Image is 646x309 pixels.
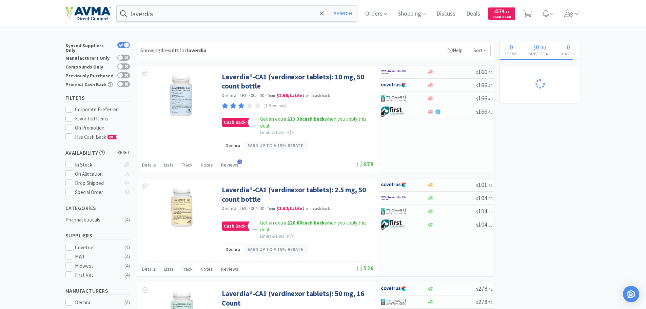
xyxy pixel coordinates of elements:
[260,233,293,239] span: Limits & Details
[75,124,130,132] div: On Promotion
[487,96,492,101] span: . 40
[487,196,492,201] span: . 00
[75,262,117,270] div: Midwest
[124,271,130,279] div: ( 4 )
[287,116,325,122] strong: cash back
[381,67,406,77] img: f6b2451649754179b5b4e0c70c3f7cb0_2.png
[476,181,492,189] span: 101
[476,68,492,76] span: 166
[476,298,492,306] span: 278
[108,135,115,139] span: CB
[464,11,483,17] a: Deals
[381,193,406,203] img: f6b2451649754179b5b4e0c70c3f7cb0_2.png
[260,130,293,135] span: Limits & Details
[567,43,570,51] span: 0
[494,9,496,14] span: $
[179,47,207,54] span: for
[222,92,237,98] a: Dechra
[476,70,478,75] span: $
[487,287,492,292] span: . 72
[287,219,302,226] span: $20.80
[237,205,239,211] span: ·
[75,244,117,252] div: Covetrus
[476,285,492,292] span: 278
[556,51,581,57] h4: Carts
[159,72,203,116] img: cca4ca3caaeb44ada62722fb57b0519f_358621.png
[470,45,491,56] span: Sort
[268,93,275,98] span: from
[124,244,130,252] div: ( 4 )
[65,42,114,53] div: Synced Suppliers Only
[476,94,492,102] span: 166
[504,9,509,14] span: . 76
[444,45,466,56] p: Help
[222,185,372,204] a: Laverdia®-CA1 (verdinexor tablets): 2.5 mg, 50 count bottle
[381,297,406,307] img: 4dd14cff54a648ac9e977f0c5da9bc2e_5.png
[187,47,207,54] strong: laverdia
[182,266,193,272] span: Track
[65,72,114,78] div: Previously Purchased
[487,300,492,305] span: . 72
[476,223,478,228] span: $
[533,44,536,51] span: $
[476,220,492,228] span: 104
[75,105,130,114] div: Corporate Preferred
[124,298,130,307] div: ( 4 )
[65,149,130,157] h5: Availability
[65,94,130,102] h5: Filters
[487,110,492,115] span: . 40
[182,162,193,168] span: Track
[75,161,120,169] div: In Stock
[536,43,539,51] span: 0
[75,134,117,140] span: Has Cash Back
[276,205,305,211] strong: $1.62 / tablet
[476,83,478,88] span: $
[124,262,130,270] div: ( 4 )
[287,219,325,226] strong: cash back
[476,81,492,89] span: 166
[276,92,305,98] strong: $2.66 / tablet
[523,44,556,51] div: .
[329,6,357,21] button: Search
[476,110,478,115] span: $
[476,183,478,188] span: $
[494,8,509,14] span: 574
[65,81,114,87] div: Price w/ Cash Back
[237,159,242,164] span: 1
[65,204,130,212] h5: Categories
[487,183,492,188] span: . 92
[356,160,374,168] span: 679
[265,92,267,98] span: ·
[237,92,239,98] span: ·
[381,180,406,190] img: 77fca1acd8b6420a9015268ca798ef17_1.png
[65,232,130,239] h5: Suppliers
[124,253,130,261] div: ( 4 )
[541,44,546,51] span: 00
[381,206,406,216] img: 4dd14cff54a648ac9e977f0c5da9bc2e_5.png
[500,51,523,57] h4: Items
[487,223,492,228] span: . 00
[260,116,367,129] span: Get an extra when you apply this deal
[487,70,492,75] span: . 40
[523,51,556,57] h4: Subtotal
[222,141,307,150] a: DechraEarn up to a 15% rebate
[226,142,240,149] span: Dechra
[65,216,120,224] div: Pharmaceuticals
[117,6,357,21] input: Search by item, sku, manufacturer, ingredient, size...
[75,115,130,123] div: Favorited Items
[65,55,114,60] div: Manufacturers Only
[381,93,406,103] img: 4dd14cff54a648ac9e977f0c5da9bc2e_5.png
[476,108,492,115] span: 166
[140,46,207,55] div: Showing 4 results
[65,6,111,21] img: e4e33dab9f054f5782a47901c742baa9_102.png
[75,170,120,178] div: On Allocation
[75,271,117,279] div: First Vet
[476,207,492,215] span: 104
[248,246,303,253] span: Earn up to a 15% rebate
[248,142,303,149] span: Earn up to a 15% rebate
[221,162,238,168] span: Reviews
[263,102,287,110] p: (1 Reviews)
[476,209,478,214] span: $
[240,205,264,211] span: LBL-7004-00
[222,72,372,91] a: Laverdia®-CA1 (verdinexor tablets): 10 mg, 50 count bottle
